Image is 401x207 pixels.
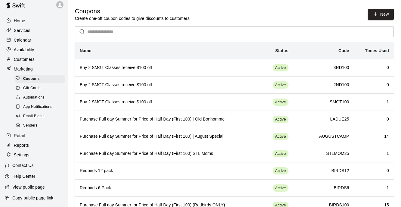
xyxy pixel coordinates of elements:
h6: 0 [359,168,389,174]
span: Active [273,117,288,122]
p: Help Center [12,173,35,179]
div: App Notifications [14,103,65,111]
a: Services [5,26,63,35]
h6: SMGT100 [298,99,349,105]
a: Automations [14,93,68,102]
span: Email Blasts [23,113,45,119]
h6: Redbirds 6 Pack [80,185,254,191]
span: Senders [23,123,38,129]
a: Home [5,16,63,25]
a: Settings [5,150,63,159]
a: Calendar [5,36,63,45]
div: Email Blasts [14,112,65,121]
div: Automations [14,93,65,102]
button: New [368,9,394,20]
h6: BIRDS12 [298,168,349,174]
b: Status [275,48,288,53]
h6: AUGUSTCAMP [298,133,349,140]
b: Name [80,48,91,53]
b: Code [338,48,349,53]
p: Services [14,27,30,33]
span: Active [273,185,288,191]
p: Customers [14,56,35,62]
p: Home [14,18,25,24]
h6: 0 [359,82,389,88]
p: Create one-off coupon codes to give discounts to customers [75,15,190,21]
p: Copy public page link [12,195,53,201]
h6: BIRDS6 [298,185,349,191]
p: Reports [14,142,29,148]
a: App Notifications [14,102,68,112]
h6: 1 [359,185,389,191]
p: View public page [12,184,45,190]
a: Availability [5,45,63,54]
p: Settings [14,152,29,158]
span: Active [273,134,288,140]
span: App Notifications [23,104,52,110]
p: Retail [14,133,25,139]
a: Customers [5,55,63,64]
a: Reports [5,141,63,150]
h6: LADUE25 [298,116,349,123]
p: Availability [14,47,34,53]
span: Active [273,65,288,71]
h6: Purchase Full day Summer for Price of Half Day (First 100) | Old Bonhomme [80,116,254,123]
h5: Coupons [75,7,190,15]
span: Automations [23,95,45,101]
h6: 0 [359,116,389,123]
a: Email Blasts [14,112,68,121]
h6: Purchase Full day Summer for Price of Half Day (First 100) STL Moms [80,150,254,157]
span: Active [273,99,288,105]
h6: Buy 2 SMGT Classes receive $100 off [80,64,254,71]
h6: 1 [359,99,389,105]
h6: 3RD100 [298,64,349,71]
h6: 0 [359,64,389,71]
a: Marketing [5,64,63,74]
h6: 2ND100 [298,82,349,88]
div: Gift Cards [14,84,65,93]
p: Marketing [14,66,33,72]
a: Retail [5,131,63,140]
h6: 1 [359,150,389,157]
div: Senders [14,121,65,130]
h6: STLMOM25 [298,150,349,157]
h6: Redbirds 12 pack [80,168,254,174]
p: Calendar [14,37,31,43]
h6: Buy 2 SMGT Classes receive $100 off [80,82,254,88]
h6: Purchase Full day Summer for Price of Half Day (First 100) | August Special [80,133,254,140]
h6: 14 [359,133,389,140]
p: Contact Us [12,162,34,168]
span: Active [273,168,288,174]
b: Times Used [365,48,389,53]
span: Active [273,151,288,157]
a: Coupons [14,74,68,83]
span: Gift Cards [23,85,41,91]
div: Coupons [14,75,65,83]
h6: Buy 2 SMGT Classes receive $100 off [80,99,254,105]
span: Coupons [23,76,40,82]
a: Gift Cards [14,83,68,93]
a: Senders [14,121,68,130]
span: Active [273,82,288,88]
